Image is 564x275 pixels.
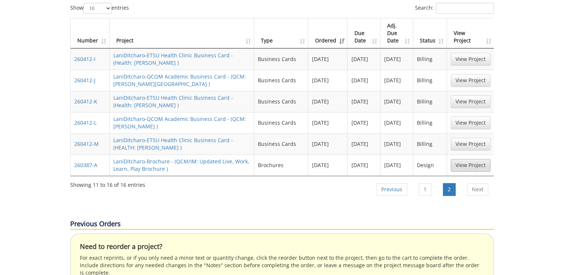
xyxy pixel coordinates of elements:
a: 1 [419,183,431,196]
th: Type: activate to sort column ascending [254,18,308,48]
td: [DATE] [347,112,380,133]
th: Due Date: activate to sort column ascending [347,18,380,48]
p: Previous Orders [70,219,494,230]
a: Next [467,183,488,196]
th: Ordered: activate to sort column ascending [308,18,347,48]
td: Billing [413,48,447,70]
a: View Project [451,159,490,172]
td: [DATE] [308,154,347,176]
td: Billing [413,112,447,133]
a: LaniDitcharo-Brochure - (QCM/IM: Updated Live, Work, Learn, Play Brochure ) [113,158,249,172]
td: [DATE] [347,154,380,176]
h4: Need to reorder a project? [80,243,484,250]
td: [DATE] [380,91,413,112]
td: [DATE] [308,48,347,70]
td: [DATE] [308,133,347,154]
th: Adj. Due Date: activate to sort column ascending [380,18,413,48]
label: Search: [415,3,494,14]
td: [DATE] [308,91,347,112]
td: [DATE] [347,91,380,112]
td: Brochures [254,154,308,176]
th: View Project: activate to sort column ascending [447,18,494,48]
a: View Project [451,116,490,129]
td: [DATE] [308,70,347,91]
select: Showentries [84,3,111,14]
a: View Project [451,74,490,87]
th: Number: activate to sort column ascending [71,18,110,48]
th: Status: activate to sort column ascending [413,18,447,48]
a: 260412-K [74,98,97,105]
input: Search: [436,3,494,14]
td: [DATE] [347,133,380,154]
a: 260412-J [74,77,95,84]
a: 260412-M [74,140,99,147]
a: 2 [443,183,456,196]
a: LaniDitcharo-ETSU Health Clinic Business Card - (Health: [PERSON_NAME] ) [113,52,233,66]
td: Billing [413,133,447,154]
a: LaniDitcharo-QCOM Academic Business Card - (QCM: [PERSON_NAME][GEOGRAPHIC_DATA] ) [113,73,246,87]
td: Design [413,154,447,176]
th: Project: activate to sort column ascending [110,18,254,48]
a: 260387-A [74,162,97,169]
td: [DATE] [380,70,413,91]
td: [DATE] [380,154,413,176]
td: Business Cards [254,48,308,70]
a: 260412-L [74,119,97,126]
a: 260412-I [74,55,95,63]
td: [DATE] [380,112,413,133]
td: Billing [413,91,447,112]
td: [DATE] [347,70,380,91]
td: Business Cards [254,70,308,91]
label: Show entries [70,3,129,14]
a: Previous [376,183,407,196]
td: [DATE] [347,48,380,70]
td: Billing [413,70,447,91]
a: LaniDitcharo-ETSU Health Clinic Business Card - (Health: [PERSON_NAME] ) [113,94,233,109]
div: Showing 11 to 16 of 16 entries [70,178,145,189]
a: LaniDitcharo-QCOM Academic Business Card - (QCM: [PERSON_NAME] ) [113,115,246,130]
td: Business Cards [254,133,308,154]
td: [DATE] [308,112,347,133]
td: [DATE] [380,48,413,70]
a: View Project [451,138,490,150]
a: LaniDitcharo-ETSU Health Clinic Business Card - (HEALTH: [PERSON_NAME] ) [113,137,233,151]
a: View Project [451,95,490,108]
a: View Project [451,53,490,65]
td: Business Cards [254,112,308,133]
td: [DATE] [380,133,413,154]
td: Business Cards [254,91,308,112]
